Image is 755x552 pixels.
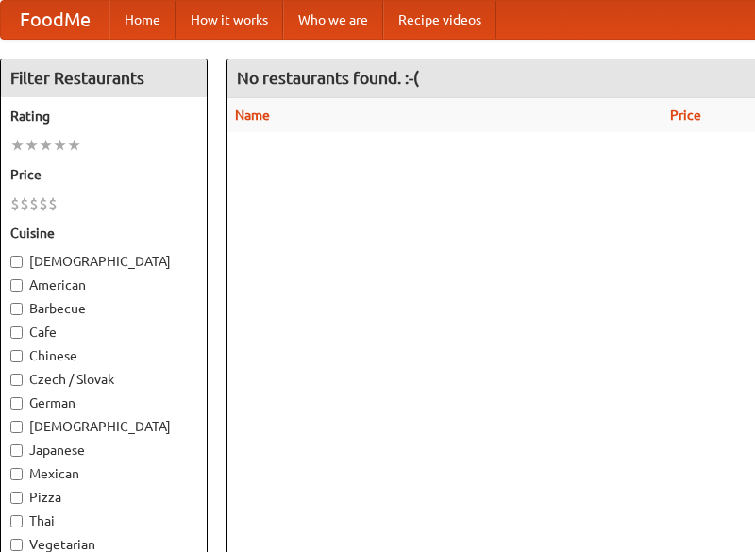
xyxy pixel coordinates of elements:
input: Thai [10,515,23,527]
li: ★ [53,135,67,156]
input: Japanese [10,444,23,457]
input: Chinese [10,350,23,362]
a: Name [235,108,270,123]
label: Czech / Slovak [10,370,197,389]
label: German [10,393,197,412]
ng-pluralize: No restaurants found. :-( [237,69,419,87]
h4: Filter Restaurants [1,59,207,97]
li: ★ [25,135,39,156]
label: Mexican [10,464,197,483]
input: Pizza [10,492,23,504]
input: American [10,279,23,292]
label: Barbecue [10,299,197,318]
a: Home [109,1,176,39]
input: Mexican [10,468,23,480]
h5: Cuisine [10,224,197,243]
input: Vegetarian [10,539,23,551]
label: Thai [10,511,197,530]
li: ★ [39,135,53,156]
label: American [10,276,197,294]
li: $ [10,193,20,214]
h5: Rating [10,107,197,125]
input: Czech / Slovak [10,374,23,386]
li: $ [39,193,48,214]
li: ★ [67,135,81,156]
a: Recipe videos [383,1,496,39]
label: Pizza [10,488,197,507]
label: [DEMOGRAPHIC_DATA] [10,417,197,436]
li: ★ [10,135,25,156]
a: How it works [176,1,283,39]
input: [DEMOGRAPHIC_DATA] [10,256,23,268]
label: [DEMOGRAPHIC_DATA] [10,252,197,271]
a: Price [670,108,701,123]
li: $ [48,193,58,214]
h5: Price [10,165,197,184]
label: Chinese [10,346,197,365]
a: Who we are [283,1,383,39]
input: [DEMOGRAPHIC_DATA] [10,421,23,433]
li: $ [29,193,39,214]
input: Barbecue [10,303,23,315]
a: FoodMe [1,1,109,39]
li: $ [20,193,29,214]
input: Cafe [10,326,23,339]
input: German [10,397,23,410]
label: Japanese [10,441,197,460]
label: Cafe [10,323,197,342]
